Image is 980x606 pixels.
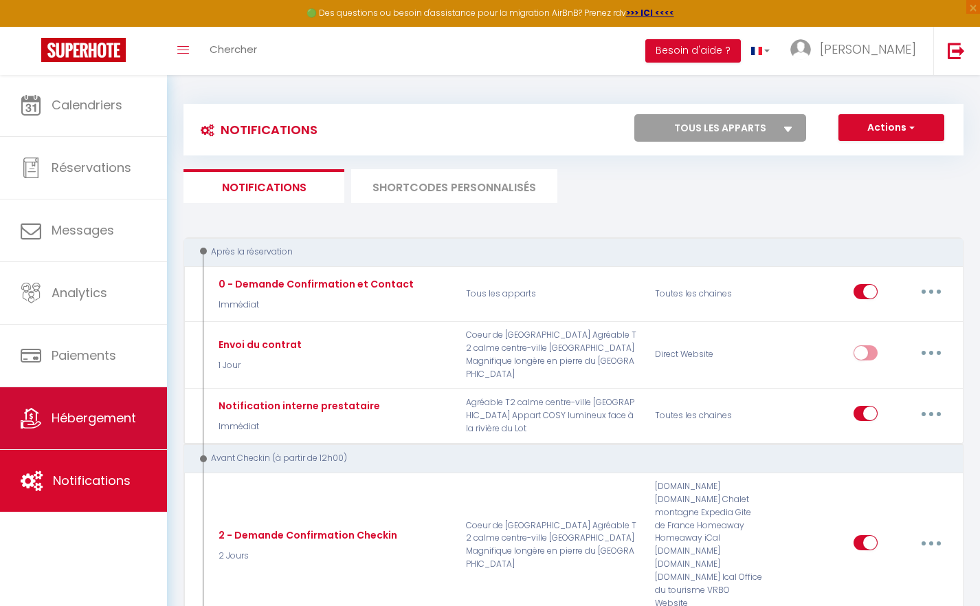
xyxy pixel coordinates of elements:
[215,299,414,312] p: Immédiat
[780,27,933,75] a: ... [PERSON_NAME]
[215,398,380,413] div: Notification interne prestataire
[645,396,771,435] div: Toutes les chaines
[790,39,811,60] img: ...
[52,96,122,113] span: Calendriers
[52,409,136,426] span: Hébergement
[351,169,557,203] li: SHORTCODES PERSONNALISÉS
[197,246,936,259] div: Après la réservation
[52,159,131,176] span: Réservations
[645,329,771,380] div: Direct Website
[838,114,944,142] button: Actions
[948,42,965,59] img: logout
[199,27,267,75] a: Chercher
[820,41,916,58] span: [PERSON_NAME]
[52,284,107,301] span: Analytics
[210,42,257,56] span: Chercher
[197,452,936,465] div: Avant Checkin (à partir de 12h00)
[215,550,397,563] p: 2 Jours
[457,329,645,380] p: Coeur de [GEOGRAPHIC_DATA] Agréable T2 calme centre-ville [GEOGRAPHIC_DATA] Magnifique longère en...
[41,38,126,62] img: Super Booking
[457,274,645,314] p: Tous les apparts
[215,359,302,372] p: 1 Jour
[52,347,116,364] span: Paiements
[215,528,397,543] div: 2 - Demande Confirmation Checkin
[53,472,131,489] span: Notifications
[215,337,302,352] div: Envoi du contrat
[194,114,318,145] h3: Notifications
[645,39,741,63] button: Besoin d'aide ?
[645,274,771,314] div: Toutes les chaines
[626,7,674,19] a: >>> ICI <<<<
[52,221,114,239] span: Messages
[457,396,645,435] p: Agréable T2 calme centre-ville [GEOGRAPHIC_DATA] Appart COSY lumineux face à la rivière du Lot
[215,277,414,292] div: 0 - Demande Confirmation et Contact
[215,420,380,433] p: Immédiat
[183,169,344,203] li: Notifications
